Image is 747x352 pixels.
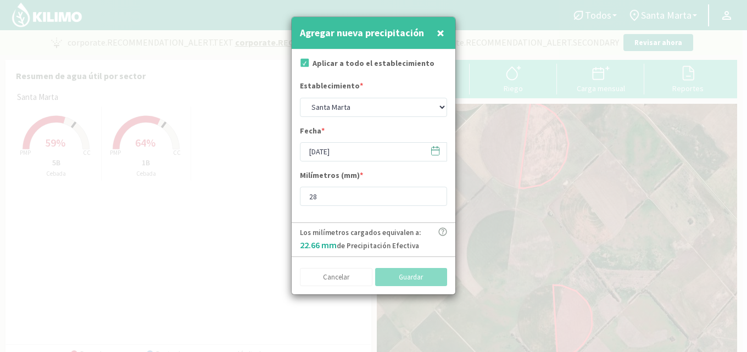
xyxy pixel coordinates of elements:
span: 22.66 mm [300,239,337,250]
span: × [437,24,444,42]
button: Close [434,22,447,44]
h4: Agregar nueva precipitación [300,25,424,41]
label: Aplicar a todo el establecimiento [313,58,434,69]
label: Establecimiento [300,80,363,94]
button: Cancelar [300,268,372,287]
button: Guardar [375,268,448,287]
p: Los milímetros cargados equivalen a: de Precipitación Efectiva [300,227,421,252]
input: mm [300,187,447,206]
label: Milímetros (mm) [300,170,363,184]
label: Fecha [300,125,325,139]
